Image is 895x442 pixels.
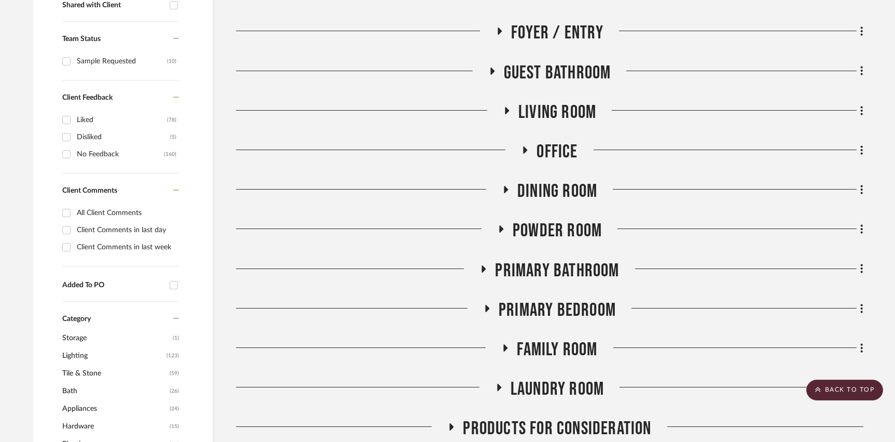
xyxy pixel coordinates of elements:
[77,239,176,256] div: Client Comments in last week
[511,378,604,400] span: Laundry Room
[513,220,602,242] span: Powder Room
[518,101,596,124] span: Living Room
[463,418,651,440] span: Products For Consideration
[62,329,170,347] span: Storage
[77,112,167,128] div: Liked
[77,129,170,145] div: Disliked
[167,53,176,70] div: (10)
[62,347,164,365] span: Lighting
[511,22,603,44] span: Foyer / Entry
[495,260,619,282] span: Primary Bathroom
[170,383,179,399] span: (26)
[517,180,597,203] span: Dining Room
[164,146,176,163] div: (160)
[167,112,176,128] div: (78)
[62,400,167,418] span: Appliances
[77,222,176,238] div: Client Comments in last day
[173,330,179,346] span: (1)
[499,299,616,322] span: Primary Bedroom
[62,315,91,324] span: Category
[517,339,597,361] span: Family Room
[504,62,611,84] span: Guest Bathroom
[62,281,164,290] div: Added To PO
[62,1,164,10] div: Shared with Client
[170,400,179,417] span: (24)
[62,382,167,400] span: Bath
[77,205,176,221] div: All Client Comments
[62,187,117,194] span: Client Comments
[62,94,113,101] span: Client Feedback
[62,418,167,435] span: Hardware
[62,35,101,43] span: Team Status
[62,365,167,382] span: Tile & Stone
[170,365,179,382] span: (59)
[806,380,883,400] scroll-to-top-button: BACK TO TOP
[170,129,176,145] div: (5)
[170,418,179,435] span: (15)
[77,146,164,163] div: No Feedback
[536,141,577,163] span: Office
[167,347,179,364] span: (123)
[77,53,167,70] div: Sample Requested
